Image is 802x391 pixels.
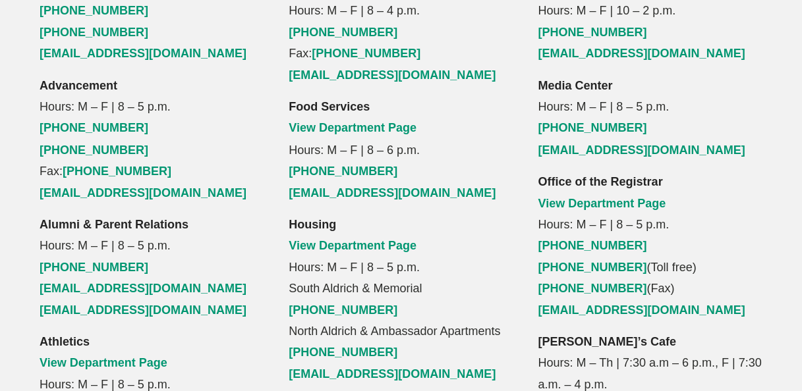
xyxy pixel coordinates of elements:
[289,345,397,358] a: [PHONE_NUMBER]
[289,217,336,230] strong: Housing
[40,303,246,316] a: [EMAIL_ADDRESS][DOMAIN_NAME]
[289,68,496,82] a: [EMAIL_ADDRESS][DOMAIN_NAME]
[40,260,148,273] a: [PHONE_NUMBER]
[538,47,745,60] a: [EMAIL_ADDRESS][DOMAIN_NAME]
[40,79,117,92] strong: Advancement
[538,334,675,348] strong: [PERSON_NAME]’s Cafe
[289,213,513,384] p: Hours: M – F | 8 – 5 p.m. South Aldrich & Memorial North Aldrich & Ambassador Apartments
[289,367,496,380] a: [EMAIL_ADDRESS][DOMAIN_NAME]
[40,213,264,320] p: Hours: M – F | 8 – 5 p.m.
[538,170,762,320] p: Hours: M – F | 8 – 5 p.m. (Toll free) (Fax)
[40,281,246,294] a: [EMAIL_ADDRESS][DOMAIN_NAME]
[40,355,167,369] a: View Department Page
[538,260,646,273] a: [PHONE_NUMBER]
[538,174,662,188] strong: Office of the Registrar
[40,186,246,199] a: [EMAIL_ADDRESS][DOMAIN_NAME]
[538,121,646,134] a: [PHONE_NUMBER]
[538,26,646,39] a: [PHONE_NUMBER]
[538,281,646,294] a: [PHONE_NUMBER]
[40,334,90,348] strong: Athletics
[289,96,513,203] p: Hours: M – F | 8 – 6 p.m.
[40,217,188,230] strong: Alumni & Parent Relations
[289,186,496,199] a: [EMAIL_ADDRESS][DOMAIN_NAME]
[289,238,416,251] a: View Department Page
[40,47,246,60] a: [EMAIL_ADDRESS][DOMAIN_NAME]
[538,196,666,209] a: View Department Page
[312,47,420,60] a: [PHONE_NUMBER]
[289,100,370,113] strong: Food Services
[40,4,148,17] a: [PHONE_NUMBER]
[40,121,148,134] a: [PHONE_NUMBER]
[40,75,264,203] p: Hours: M – F | 8 – 5 p.m. Fax:
[289,26,397,39] a: [PHONE_NUMBER]
[289,164,397,177] a: [PHONE_NUMBER]
[538,79,612,92] strong: Media Center
[289,121,416,134] a: View Department Page
[538,238,646,251] a: [PHONE_NUMBER]
[538,75,762,161] p: Hours: M – F | 8 – 5 p.m.
[40,26,148,39] a: [PHONE_NUMBER]
[289,303,397,316] a: [PHONE_NUMBER]
[538,303,745,316] a: [EMAIL_ADDRESS][DOMAIN_NAME]
[63,164,171,177] a: [PHONE_NUMBER]
[538,143,745,156] a: [EMAIL_ADDRESS][DOMAIN_NAME]
[40,143,148,156] a: [PHONE_NUMBER]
